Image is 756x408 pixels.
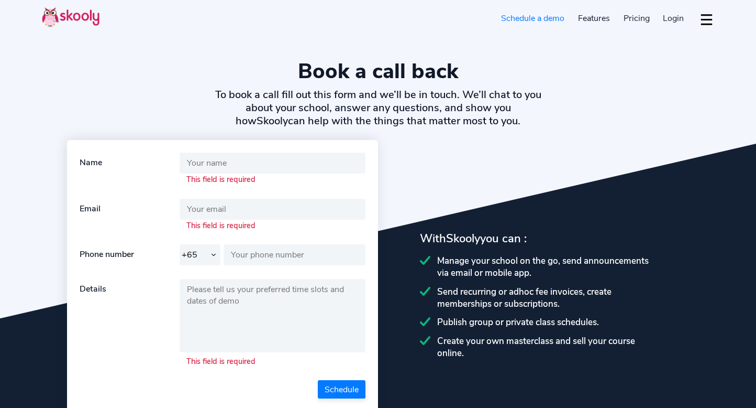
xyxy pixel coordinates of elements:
button: Schedule [318,380,365,399]
input: Your email [180,199,365,220]
button: dropdown menu [699,7,714,31]
div: Publish group or private class schedules. [420,316,689,328]
div: This field is required [180,220,262,231]
div: Name [80,153,180,185]
h2: To book a call fill out this form and we’ll be in touch. We’ll chat to you about your school, ans... [210,88,546,127]
span: Login [663,13,684,24]
div: Phone number [80,244,180,265]
a: Schedule a demo [495,10,572,27]
input: Your phone number [224,244,365,265]
div: Manage your school on the go, send announcements via email or mobile app. [420,255,689,279]
img: Skooly [42,7,99,27]
a: Pricing [617,10,657,27]
div: This field is required [180,174,262,185]
div: With you can : [420,231,689,246]
span: Skooly [257,114,288,128]
div: Details [80,279,180,367]
h1: Book a call back [42,59,714,84]
div: Send recurring or adhoc fee invoices, create memberships or subscriptions. [420,286,689,310]
input: Your name [180,153,365,174]
span: Pricing [624,13,650,24]
div: Email [80,199,180,231]
div: Create your own masterclass and sell your course online. [420,335,689,359]
div: This field is required [180,356,262,367]
span: Skooly [446,231,480,246]
a: Login [656,10,691,27]
a: Features [571,10,617,27]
